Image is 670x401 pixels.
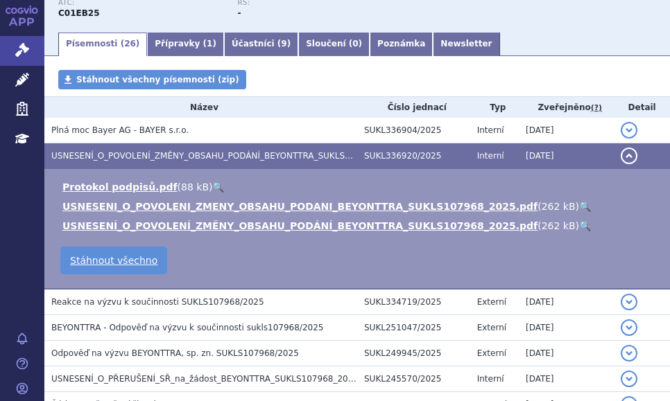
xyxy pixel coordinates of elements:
[357,97,470,118] th: Číslo jednací
[519,143,614,168] td: [DATE]
[477,323,506,332] span: Externí
[477,374,504,384] span: Interní
[370,33,433,56] a: Poznámka
[352,39,358,48] span: 0
[212,181,224,193] a: 🔍
[519,97,614,118] th: Zveřejněno
[519,366,614,391] td: [DATE]
[621,371,637,387] button: detail
[62,219,656,233] li: ( )
[519,118,614,143] td: [DATE]
[147,33,224,56] a: Přípravky (1)
[58,8,100,18] strong: AKORAMIDIS
[60,247,167,274] a: Stáhnout všechno
[281,39,286,48] span: 9
[621,319,637,336] button: detail
[51,374,359,384] span: USNESENÍ_O_PŘERUŠENÍ_SŘ_na_žádost_BEYONTTRA_SUKLS107968_2025
[62,181,178,193] a: Protokol podpisů.pdf
[477,151,504,161] span: Interní
[519,289,614,315] td: [DATE]
[51,348,299,358] span: Odpověď na výzvu BEYONTTRA, sp. zn. SUKLS107968/2025
[542,201,576,212] span: 262 kB
[477,297,506,307] span: Externí
[621,148,637,164] button: detail
[181,181,209,193] span: 88 kB
[51,125,189,135] span: Plná moc Bayer AG - BAYER s.r.o.
[579,201,591,212] a: 🔍
[62,199,656,213] li: ( )
[51,151,402,161] span: USNESENÍ_O_POVOLENÍ_ZMĚNY_OBSAHU_PODÁNÍ_BEYONTTRA_SUKLS107968_2025
[614,97,670,118] th: Detail
[621,345,637,362] button: detail
[238,8,241,18] strong: -
[224,33,298,56] a: Účastníci (9)
[58,33,147,56] a: Písemnosti (26)
[519,340,614,366] td: [DATE]
[621,122,637,139] button: detail
[76,75,239,84] span: Stáhnout všechny písemnosti (zip)
[298,33,370,56] a: Sloučení (0)
[44,97,357,118] th: Název
[579,220,591,231] a: 🔍
[477,125,504,135] span: Interní
[207,39,212,48] span: 1
[542,220,576,231] span: 262 kB
[51,323,323,332] span: BEYONTTRA - Odpověď na výzvu k součinnosti sukls107968/2025
[477,348,506,358] span: Externí
[357,366,470,391] td: SUKL245570/2025
[357,118,470,143] td: SUKL336904/2025
[357,143,470,168] td: SUKL336920/2025
[621,294,637,310] button: detail
[357,314,470,340] td: SUKL251047/2025
[51,297,264,307] span: Reakce na výzvu k součinnosti SUKLS107968/2025
[58,70,246,89] a: Stáhnout všechny písemnosti (zip)
[357,340,470,366] td: SUKL249945/2025
[357,289,470,315] td: SUKL334719/2025
[433,33,499,56] a: Newsletter
[62,180,656,194] li: ( )
[470,97,519,118] th: Typ
[591,103,602,113] abbr: (?)
[62,220,538,231] a: USNESENÍ_O_POVOLENÍ_ZMĚNY_OBSAHU_PODÁNÍ_BEYONTTRA_SUKLS107968_2025.pdf
[62,201,538,212] a: USNESENI_O_POVOLENI_ZMENY_OBSAHU_PODANI_BEYONTTRA_SUKLS107968_2025.pdf
[124,39,136,48] span: 26
[519,314,614,340] td: [DATE]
